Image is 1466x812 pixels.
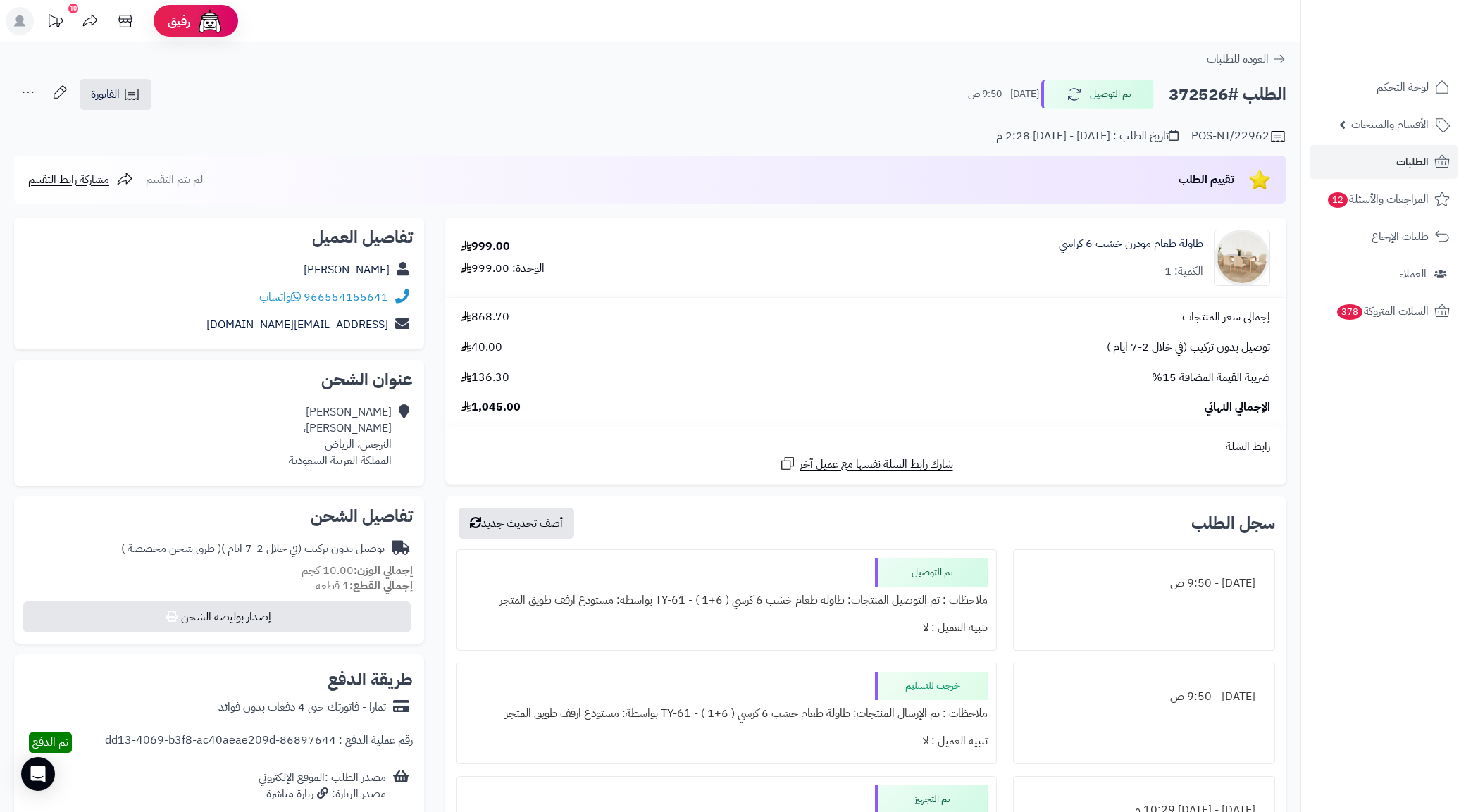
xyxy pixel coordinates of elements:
[304,289,388,306] a: 966554155641
[466,727,988,755] div: تنبيه العميل : لا
[461,309,509,325] span: 868.70
[875,558,988,587] div: تم التوصيل
[1191,128,1286,145] div: POS-NT/22962
[349,577,413,594] strong: إجمالي القطع:
[800,456,953,473] span: شارك رابط السلة نفسها مع عميل آخر
[1351,115,1429,135] span: الأقسام والمنتجات
[1182,309,1270,325] span: إجمالي سعر المنتجات
[304,261,390,278] a: [PERSON_NAME]
[206,316,388,333] a: [EMAIL_ADDRESS][DOMAIN_NAME]
[1328,192,1348,208] span: 12
[32,734,68,751] span: تم الدفع
[1179,171,1234,188] span: تقييم الطلب
[1372,227,1429,246] span: طلبات الإرجاع
[259,770,386,802] div: مصدر الطلب :الموقع الإلكتروني
[1336,301,1429,321] span: السلات المتروكة
[1310,145,1458,179] a: الطلبات
[1022,683,1266,711] div: [DATE] - 9:50 ص
[1310,220,1458,254] a: طلبات الإرجاع
[1205,399,1270,416] span: الإجمالي النهائي
[1152,370,1270,386] span: ضريبة القيمة المضافة 15%
[91,86,120,103] span: الفاتورة
[289,404,392,468] div: [PERSON_NAME] [PERSON_NAME]، النرجس، الرياض المملكة العربية السعودية
[28,171,133,188] a: مشاركة رابط التقييم
[218,699,386,716] div: تمارا - فاتورتك حتى 4 دفعات بدون فوائد
[1059,236,1203,252] a: طاولة طعام مودرن خشب 6 كراسي
[121,541,385,557] div: توصيل بدون تركيب (في خلال 2-7 ايام )
[996,128,1179,144] div: تاريخ الطلب : [DATE] - [DATE] 2:28 م
[1215,230,1269,286] img: 1751797083-1-90x90.jpg
[1327,189,1429,209] span: المراجعات والأسئلة
[968,87,1039,101] small: [DATE] - 9:50 ص
[23,601,411,632] button: إصدار بوليصة الشحن
[1310,294,1458,328] a: السلات المتروكة378
[1377,77,1429,97] span: لوحة التحكم
[80,79,151,110] a: الفاتورة
[1207,51,1269,68] span: العودة للطلبات
[1396,152,1429,172] span: الطلبات
[259,786,386,802] div: مصدر الزيارة: زيارة مباشرة
[1169,80,1286,109] h2: الطلب #372526
[466,700,988,727] div: ملاحظات : تم الإرسال المنتجات: طاولة طعام خشب 6 كرسي ( 6+1 ) - TY-61 بواسطة: مستودع ارفف طويق المتجر
[466,614,988,642] div: تنبيه العميل : لا
[21,757,55,791] div: Open Intercom Messenger
[461,370,509,386] span: 136.30
[316,577,413,594] small: 1 قطعة
[168,13,190,30] span: رفيق
[451,439,1281,455] div: رابط السلة
[1022,570,1266,597] div: [DATE] - 9:50 ص
[779,455,953,473] a: شارك رابط السلة نفسها مع عميل آخر
[1310,182,1458,216] a: المراجعات والأسئلة12
[1370,11,1453,40] img: logo-2.png
[121,540,221,557] span: ( طرق شحن مخصصة )
[25,508,413,525] h2: تفاصيل الشحن
[196,7,224,35] img: ai-face.png
[354,562,413,579] strong: إجمالي الوزن:
[466,587,988,614] div: ملاحظات : تم التوصيل المنتجات: طاولة طعام خشب 6 كرسي ( 6+1 ) - TY-61 بواسطة: مستودع ارفف طويق المتجر
[461,261,545,277] div: الوحدة: 999.00
[1041,80,1154,109] button: تم التوصيل
[105,732,413,753] div: رقم عملية الدفع : 86897644-dd13-4069-b3f8-ac40aeae209d
[461,239,510,255] div: 999.00
[1399,264,1427,284] span: العملاء
[1191,515,1275,532] h3: سجل الطلب
[328,671,413,688] h2: طريقة الدفع
[146,171,203,188] span: لم يتم التقييم
[461,399,521,416] span: 1,045.00
[28,171,109,188] span: مشاركة رابط التقييم
[37,7,73,39] a: تحديثات المنصة
[1207,51,1286,68] a: العودة للطلبات
[461,339,502,356] span: 40.00
[68,4,78,13] div: 10
[875,672,988,700] div: خرجت للتسليم
[1337,304,1362,320] span: 378
[1164,263,1203,280] div: الكمية: 1
[1310,257,1458,291] a: العملاء
[302,562,413,579] small: 10.00 كجم
[259,289,301,306] a: واتساب
[25,371,413,388] h2: عنوان الشحن
[1310,70,1458,104] a: لوحة التحكم
[25,229,413,246] h2: تفاصيل العميل
[1107,339,1270,356] span: توصيل بدون تركيب (في خلال 2-7 ايام )
[459,508,574,539] button: أضف تحديث جديد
